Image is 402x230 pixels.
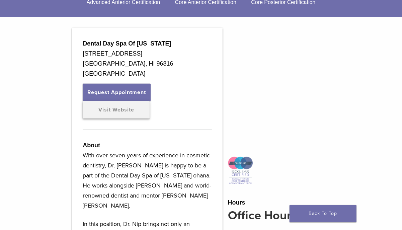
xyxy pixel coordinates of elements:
[290,205,356,222] a: Back To Top
[83,59,212,79] div: [GEOGRAPHIC_DATA], HI 96816 [GEOGRAPHIC_DATA]
[83,142,100,149] strong: About
[83,84,151,101] button: Request Appointment
[83,40,171,47] strong: Dental Day Spa Of [US_STATE]
[228,199,245,206] strong: Hours
[83,49,212,59] div: [STREET_ADDRESS]
[228,208,330,224] h2: Office Hours
[83,150,212,211] p: With over seven years of experience in cosmetic dentistry, Dr. [PERSON_NAME] is happy to be a par...
[83,101,150,119] a: Visit Website
[228,156,253,185] img: Icon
